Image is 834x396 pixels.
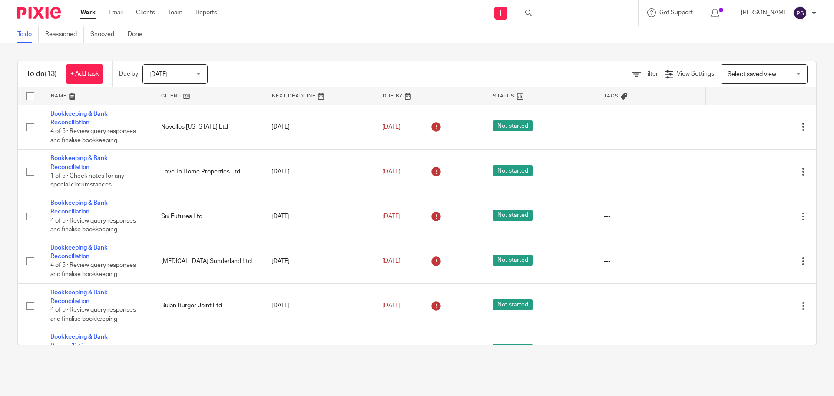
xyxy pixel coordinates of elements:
[50,218,136,233] span: 4 of 5 · Review query responses and finalise bookkeeping
[149,71,168,77] span: [DATE]
[382,124,400,130] span: [DATE]
[17,26,39,43] a: To do
[604,93,619,98] span: Tags
[50,128,136,143] span: 4 of 5 · Review query responses and finalise bookkeeping
[80,8,96,17] a: Work
[90,26,121,43] a: Snoozed
[644,71,658,77] span: Filter
[45,26,84,43] a: Reassigned
[152,150,263,194] td: Love To Home Properties Ltd
[45,70,57,77] span: (13)
[493,120,533,131] span: Not started
[604,257,697,266] div: ---
[493,255,533,266] span: Not started
[263,150,374,194] td: [DATE]
[493,210,533,221] span: Not started
[604,123,697,131] div: ---
[26,70,57,79] h1: To do
[152,105,263,150] td: Novellos [US_STATE] Ltd
[263,194,374,239] td: [DATE]
[50,155,108,170] a: Bookkeeping & Bank Reconciliation
[741,8,789,17] p: [PERSON_NAME]
[50,290,108,304] a: Bookkeeping & Bank Reconciliation
[50,263,136,278] span: 4 of 5 · Review query responses and finalise bookkeeping
[136,8,155,17] a: Clients
[604,301,697,310] div: ---
[382,213,400,220] span: [DATE]
[50,200,108,215] a: Bookkeeping & Bank Reconciliation
[493,299,533,310] span: Not started
[168,8,182,17] a: Team
[677,71,714,77] span: View Settings
[604,212,697,221] div: ---
[382,258,400,264] span: [DATE]
[263,283,374,328] td: [DATE]
[382,169,400,175] span: [DATE]
[263,239,374,283] td: [DATE]
[50,173,124,188] span: 1 of 5 · Check notes for any special circumstances
[152,328,263,373] td: Novellos [US_STATE] Ltd
[66,64,103,84] a: + Add task
[17,7,61,19] img: Pixie
[793,6,807,20] img: svg%3E
[119,70,138,78] p: Due by
[263,105,374,150] td: [DATE]
[50,334,108,349] a: Bookkeeping & Bank Reconciliation
[152,283,263,328] td: Bulan Burger Joint Ltd
[152,194,263,239] td: Six Futures Ltd
[50,245,108,260] a: Bookkeeping & Bank Reconciliation
[728,71,776,77] span: Select saved view
[659,10,693,16] span: Get Support
[493,165,533,176] span: Not started
[50,307,136,323] span: 4 of 5 · Review query responses and finalise bookkeeping
[195,8,217,17] a: Reports
[152,239,263,283] td: [MEDICAL_DATA] Sunderland Ltd
[109,8,123,17] a: Email
[128,26,149,43] a: Done
[604,167,697,176] div: ---
[493,344,533,355] span: Not started
[382,303,400,309] span: [DATE]
[50,111,108,126] a: Bookkeeping & Bank Reconciliation
[263,328,374,373] td: [DATE]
